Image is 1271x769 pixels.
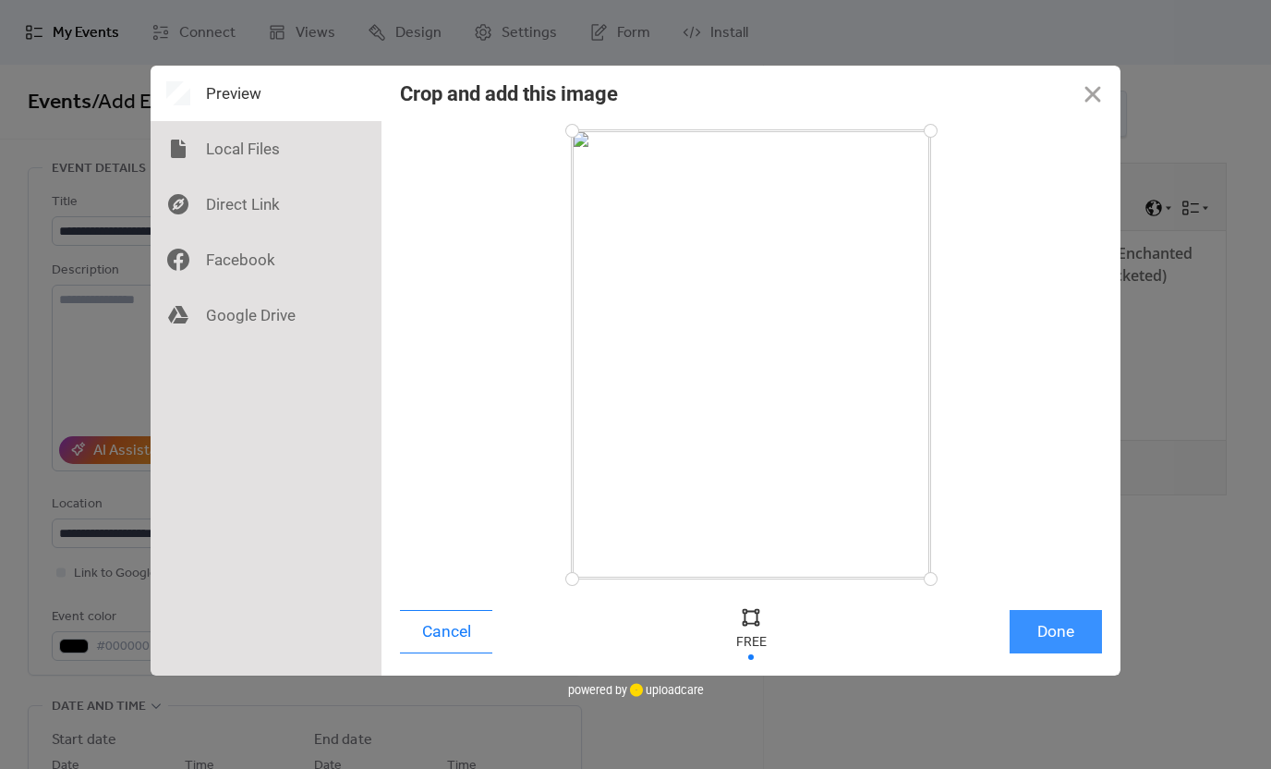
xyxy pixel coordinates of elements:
[151,287,381,343] div: Google Drive
[1010,610,1102,653] button: Done
[1065,66,1120,121] button: Close
[568,676,704,703] div: powered by
[151,232,381,287] div: Facebook
[400,82,618,105] div: Crop and add this image
[151,177,381,232] div: Direct Link
[151,121,381,177] div: Local Files
[627,683,704,697] a: uploadcare
[151,66,381,121] div: Preview
[400,610,492,653] button: Cancel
